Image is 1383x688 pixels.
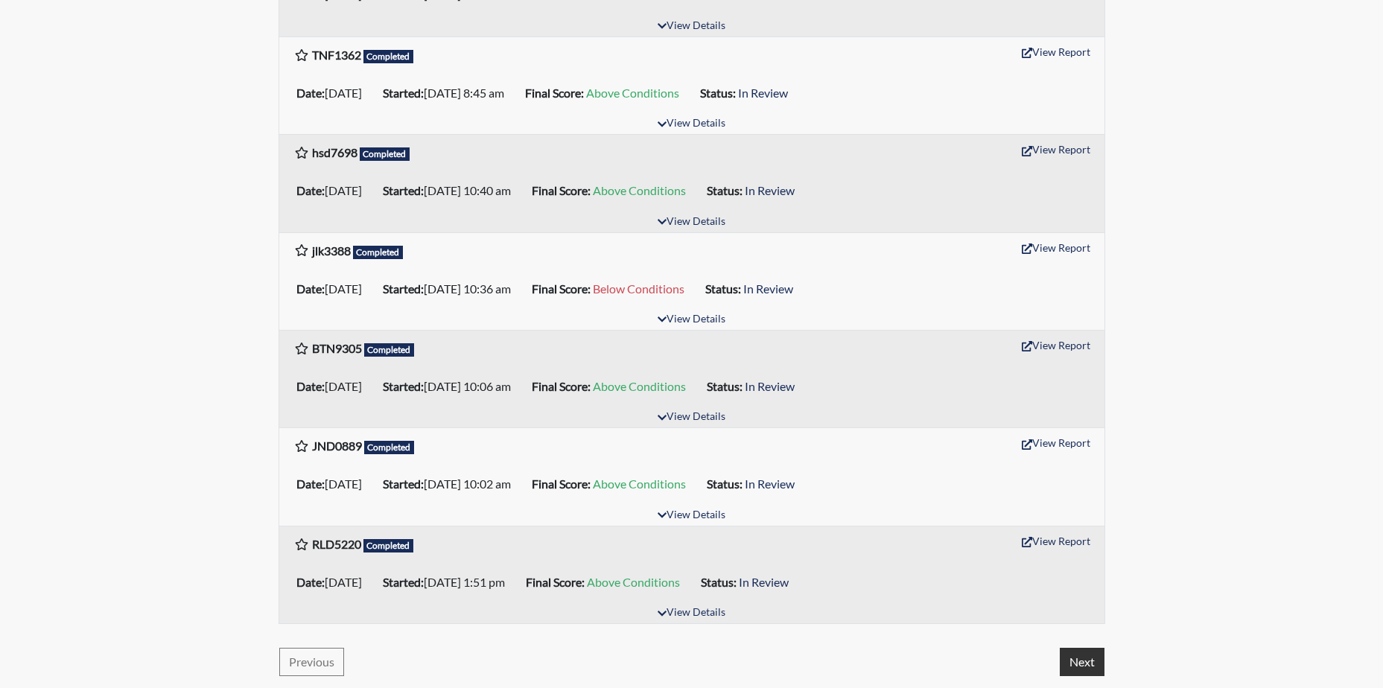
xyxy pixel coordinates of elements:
[296,281,325,296] b: Date:
[296,379,325,393] b: Date:
[360,147,410,161] span: Completed
[651,603,732,623] button: View Details
[353,246,404,259] span: Completed
[377,472,526,496] li: [DATE] 10:02 am
[377,570,520,594] li: [DATE] 1:51 pm
[383,86,424,100] b: Started:
[290,570,377,594] li: [DATE]
[593,379,686,393] span: Above Conditions
[701,575,737,589] b: Status:
[312,537,361,551] b: RLD5220
[383,477,424,491] b: Started:
[377,179,526,203] li: [DATE] 10:40 am
[593,183,686,197] span: Above Conditions
[1015,334,1097,357] button: View Report
[312,243,351,258] b: jlk3388
[1015,138,1097,161] button: View Report
[290,277,377,301] li: [DATE]
[296,183,325,197] b: Date:
[364,441,415,454] span: Completed
[651,212,732,232] button: View Details
[312,48,361,62] b: TNF1362
[1015,236,1097,259] button: View Report
[377,277,526,301] li: [DATE] 10:36 am
[532,183,591,197] b: Final Score:
[290,81,377,105] li: [DATE]
[290,375,377,398] li: [DATE]
[651,407,732,427] button: View Details
[525,86,584,100] b: Final Score:
[363,50,414,63] span: Completed
[532,477,591,491] b: Final Score:
[707,477,743,491] b: Status:
[383,575,424,589] b: Started:
[383,379,424,393] b: Started:
[377,81,519,105] li: [DATE] 8:45 am
[651,310,732,330] button: View Details
[743,281,793,296] span: In Review
[364,343,415,357] span: Completed
[651,114,732,134] button: View Details
[532,281,591,296] b: Final Score:
[312,341,362,355] b: BTN9305
[312,439,362,453] b: JND0889
[279,648,344,676] button: Previous
[296,477,325,491] b: Date:
[532,379,591,393] b: Final Score:
[651,506,732,526] button: View Details
[651,16,732,36] button: View Details
[290,179,377,203] li: [DATE]
[745,183,795,197] span: In Review
[383,281,424,296] b: Started:
[1015,40,1097,63] button: View Report
[383,183,424,197] b: Started:
[363,539,414,552] span: Completed
[705,281,741,296] b: Status:
[1015,431,1097,454] button: View Report
[1060,648,1104,676] button: Next
[700,86,736,100] b: Status:
[707,379,743,393] b: Status:
[296,575,325,589] b: Date:
[745,379,795,393] span: In Review
[738,86,788,100] span: In Review
[587,575,680,589] span: Above Conditions
[377,375,526,398] li: [DATE] 10:06 am
[296,86,325,100] b: Date:
[1015,529,1097,552] button: View Report
[707,183,743,197] b: Status:
[745,477,795,491] span: In Review
[739,575,789,589] span: In Review
[593,477,686,491] span: Above Conditions
[593,281,684,296] span: Below Conditions
[312,145,357,159] b: hsd7698
[526,575,585,589] b: Final Score:
[586,86,679,100] span: Above Conditions
[290,472,377,496] li: [DATE]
